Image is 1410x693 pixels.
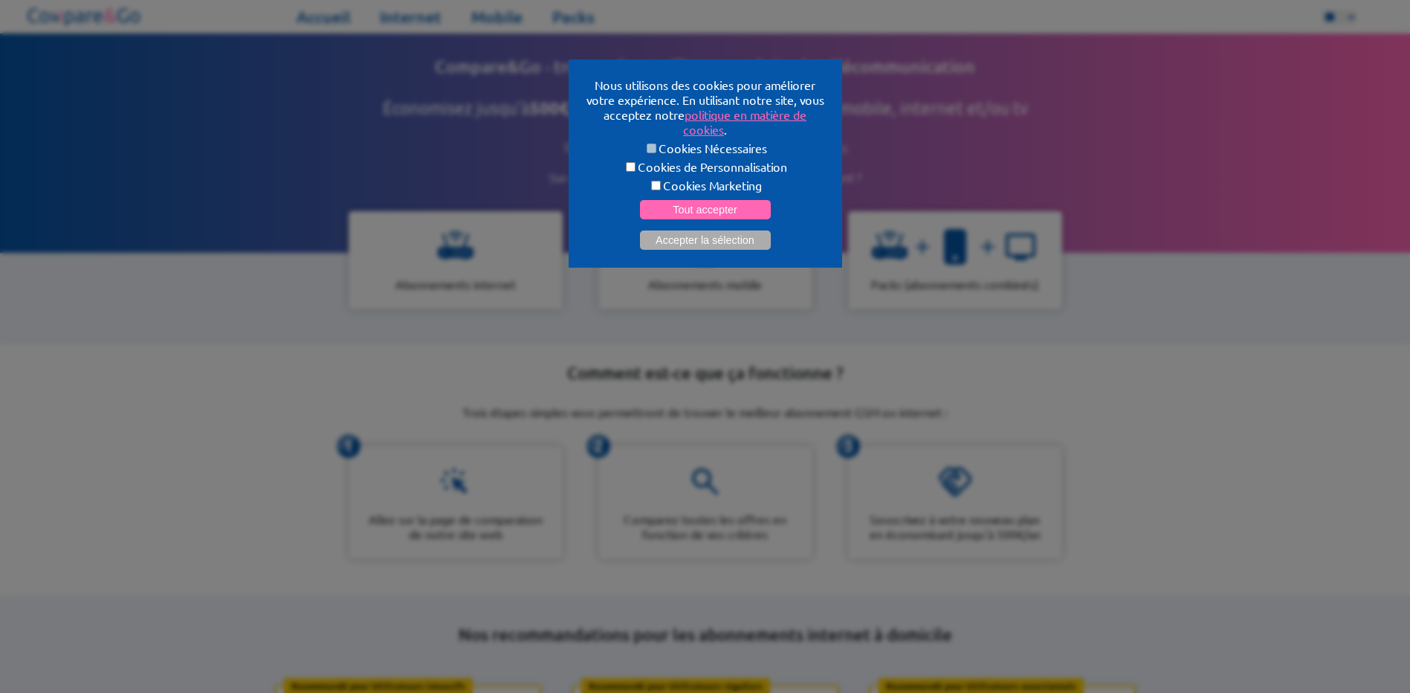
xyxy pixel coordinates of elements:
[586,77,824,137] p: Nous utilisons des cookies pour améliorer votre expérience. En utilisant notre site, vous accepte...
[626,162,636,172] input: Cookies de Personnalisation
[586,178,824,193] label: Cookies Marketing
[651,181,661,190] input: Cookies Marketing
[586,141,824,155] label: Cookies Nécessaires
[640,200,771,219] button: Tout accepter
[640,231,771,250] button: Accepter la sélection
[586,159,824,174] label: Cookies de Personnalisation
[683,107,806,137] a: politique en matière de cookies
[647,144,656,153] input: Cookies Nécessaires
